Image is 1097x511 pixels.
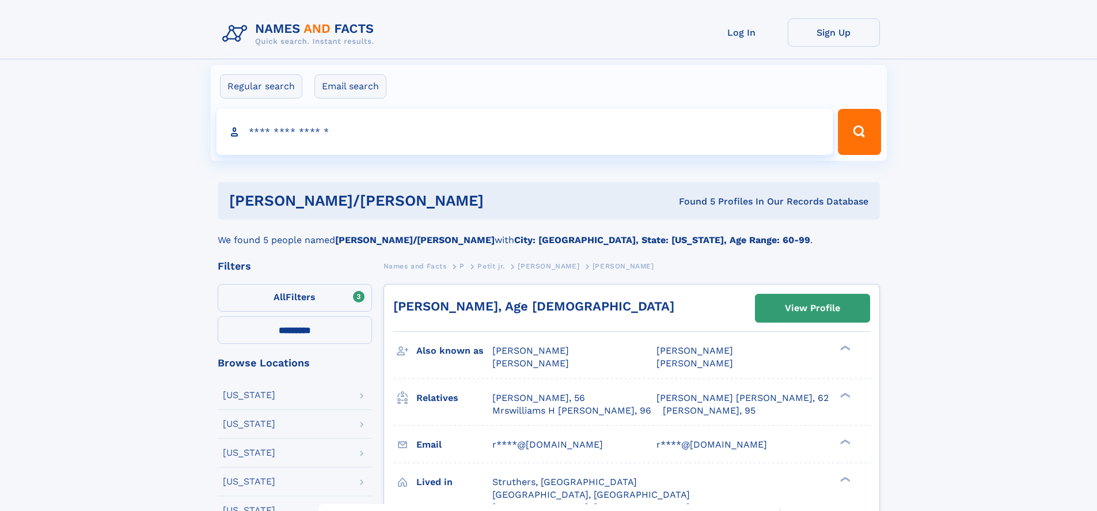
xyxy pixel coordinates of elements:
[663,404,756,417] a: [PERSON_NAME], 95
[218,358,372,368] div: Browse Locations
[696,18,788,47] a: Log In
[838,109,880,155] button: Search Button
[837,475,851,483] div: ❯
[218,261,372,271] div: Filters
[518,259,579,273] a: [PERSON_NAME]
[218,219,880,247] div: We found 5 people named with .
[416,341,492,361] h3: Also known as
[460,259,465,273] a: P
[416,388,492,408] h3: Relatives
[492,476,637,487] span: Struthers, [GEOGRAPHIC_DATA]
[384,259,447,273] a: Names and Facts
[218,284,372,312] label: Filters
[223,419,275,429] div: [US_STATE]
[492,358,569,369] span: [PERSON_NAME]
[274,292,286,302] span: All
[581,195,868,208] div: Found 5 Profiles In Our Records Database
[416,435,492,455] h3: Email
[656,345,733,356] span: [PERSON_NAME]
[514,234,810,245] b: City: [GEOGRAPHIC_DATA], State: [US_STATE], Age Range: 60-99
[223,391,275,400] div: [US_STATE]
[460,262,465,270] span: P
[492,404,651,417] a: Mrswilliams H [PERSON_NAME], 96
[756,294,870,322] a: View Profile
[788,18,880,47] a: Sign Up
[492,392,585,404] a: [PERSON_NAME], 56
[223,448,275,457] div: [US_STATE]
[492,345,569,356] span: [PERSON_NAME]
[314,74,386,99] label: Email search
[223,477,275,486] div: [US_STATE]
[837,438,851,445] div: ❯
[656,358,733,369] span: [PERSON_NAME]
[335,234,495,245] b: [PERSON_NAME]/[PERSON_NAME]
[837,345,851,352] div: ❯
[220,74,302,99] label: Regular search
[656,392,829,404] a: [PERSON_NAME] [PERSON_NAME], 62
[477,259,504,273] a: Petit jr.
[416,472,492,492] h3: Lived in
[393,299,674,313] a: [PERSON_NAME], Age [DEMOGRAPHIC_DATA]
[593,262,654,270] span: [PERSON_NAME]
[218,18,384,50] img: Logo Names and Facts
[492,489,690,500] span: [GEOGRAPHIC_DATA], [GEOGRAPHIC_DATA]
[229,194,582,208] h1: [PERSON_NAME]/[PERSON_NAME]
[837,391,851,399] div: ❯
[217,109,833,155] input: search input
[785,295,840,321] div: View Profile
[477,262,504,270] span: Petit jr.
[518,262,579,270] span: [PERSON_NAME]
